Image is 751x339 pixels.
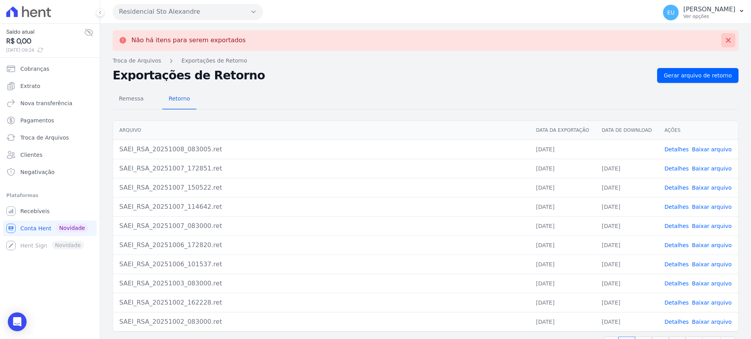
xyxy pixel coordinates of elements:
span: Novidade [56,224,88,232]
nav: Sidebar [6,61,93,253]
span: Troca de Arquivos [20,134,69,142]
a: Nova transferência [3,95,97,111]
td: [DATE] [530,197,595,216]
a: Detalhes [665,185,689,191]
a: Detalhes [665,223,689,229]
span: Negativação [20,168,55,176]
span: Nova transferência [20,99,72,107]
span: Extrato [20,82,40,90]
a: Extrato [3,78,97,94]
td: [DATE] [530,255,595,274]
td: [DATE] [530,178,595,197]
p: Não há itens para serem exportados [131,36,246,44]
a: Troca de Arquivos [3,130,97,145]
a: Detalhes [665,300,689,306]
td: [DATE] [596,216,658,235]
td: [DATE] [596,178,658,197]
th: Arquivo [113,121,530,140]
th: Ações [658,121,738,140]
div: SAEI_RSA_20251002_162228.ret [119,298,523,307]
a: Recebíveis [3,203,97,219]
a: Conta Hent Novidade [3,221,97,236]
div: SAEI_RSA_20251007_083000.ret [119,221,523,231]
div: SAEI_RSA_20251007_172851.ret [119,164,523,173]
button: Residencial Sto Alexandre [113,4,263,20]
a: Detalhes [665,319,689,325]
div: SAEI_RSA_20251007_114642.ret [119,202,523,212]
td: [DATE] [530,216,595,235]
span: Cobranças [20,65,49,73]
td: [DATE] [530,140,595,159]
div: SAEI_RSA_20251008_083005.ret [119,145,523,154]
a: Detalhes [665,165,689,172]
th: Data da Exportação [530,121,595,140]
td: [DATE] [596,293,658,312]
td: [DATE] [596,235,658,255]
td: [DATE] [596,197,658,216]
button: EU [PERSON_NAME] Ver opções [657,2,751,23]
a: Clientes [3,147,97,163]
a: Retorno [162,89,196,109]
a: Detalhes [665,280,689,287]
div: SAEI_RSA_20251007_150522.ret [119,183,523,192]
div: Open Intercom Messenger [8,312,27,331]
a: Detalhes [665,242,689,248]
span: [DATE] 09:24 [6,47,84,54]
a: Baixar arquivo [692,185,732,191]
td: [DATE] [596,255,658,274]
a: Baixar arquivo [692,146,732,152]
span: Gerar arquivo de retorno [664,72,732,79]
a: Gerar arquivo de retorno [657,68,738,83]
span: EU [667,10,675,15]
td: [DATE] [530,235,595,255]
td: [DATE] [530,312,595,331]
a: Baixar arquivo [692,204,732,210]
p: [PERSON_NAME] [683,5,735,13]
span: Recebíveis [20,207,50,215]
a: Baixar arquivo [692,165,732,172]
div: SAEI_RSA_20251003_083000.ret [119,279,523,288]
td: [DATE] [530,274,595,293]
div: SAEI_RSA_20251002_083000.ret [119,317,523,326]
a: Exportações de Retorno [181,57,247,65]
a: Pagamentos [3,113,97,128]
h2: Exportações de Retorno [113,70,651,81]
td: [DATE] [530,293,595,312]
a: Troca de Arquivos [113,57,161,65]
span: R$ 0,00 [6,36,84,47]
a: Detalhes [665,146,689,152]
span: Conta Hent [20,224,51,232]
span: Pagamentos [20,117,54,124]
td: [DATE] [596,159,658,178]
a: Detalhes [665,204,689,210]
td: [DATE] [596,312,658,331]
p: Ver opções [683,13,735,20]
td: [DATE] [530,159,595,178]
div: SAEI_RSA_20251006_172820.ret [119,240,523,250]
a: Baixar arquivo [692,223,732,229]
a: Baixar arquivo [692,280,732,287]
span: Remessa [114,91,148,106]
a: Baixar arquivo [692,242,732,248]
span: Retorno [164,91,195,106]
th: Data de Download [596,121,658,140]
a: Negativação [3,164,97,180]
a: Remessa [113,89,150,109]
td: [DATE] [596,274,658,293]
a: Baixar arquivo [692,319,732,325]
div: Plataformas [6,191,93,200]
a: Cobranças [3,61,97,77]
span: Saldo atual [6,28,84,36]
span: Clientes [20,151,42,159]
div: SAEI_RSA_20251006_101537.ret [119,260,523,269]
a: Detalhes [665,261,689,267]
a: Baixar arquivo [692,261,732,267]
nav: Breadcrumb [113,57,738,65]
a: Baixar arquivo [692,300,732,306]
